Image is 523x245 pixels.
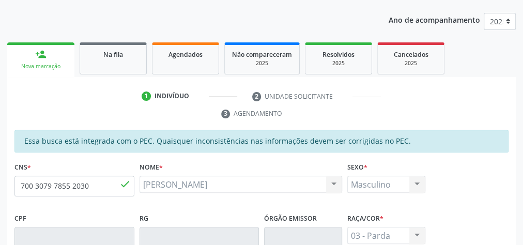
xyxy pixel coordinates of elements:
[14,160,31,176] label: CNS
[389,13,480,26] p: Ano de acompanhamento
[155,91,189,101] div: Indivíduo
[168,50,203,59] span: Agendados
[232,50,292,59] span: Não compareceram
[14,130,509,152] div: Essa busca está integrada com o PEC. Quaisquer inconsistências nas informações devem ser corrigid...
[347,211,383,227] label: Raça/cor
[232,59,292,67] div: 2025
[140,160,163,176] label: Nome
[140,211,148,227] label: RG
[394,50,428,59] span: Cancelados
[103,50,123,59] span: Na fila
[35,49,47,60] div: person_add
[142,91,151,101] div: 1
[347,160,367,176] label: Sexo
[313,59,364,67] div: 2025
[14,63,67,70] div: Nova marcação
[264,211,317,227] label: Órgão emissor
[119,178,131,190] span: done
[385,59,437,67] div: 2025
[322,50,355,59] span: Resolvidos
